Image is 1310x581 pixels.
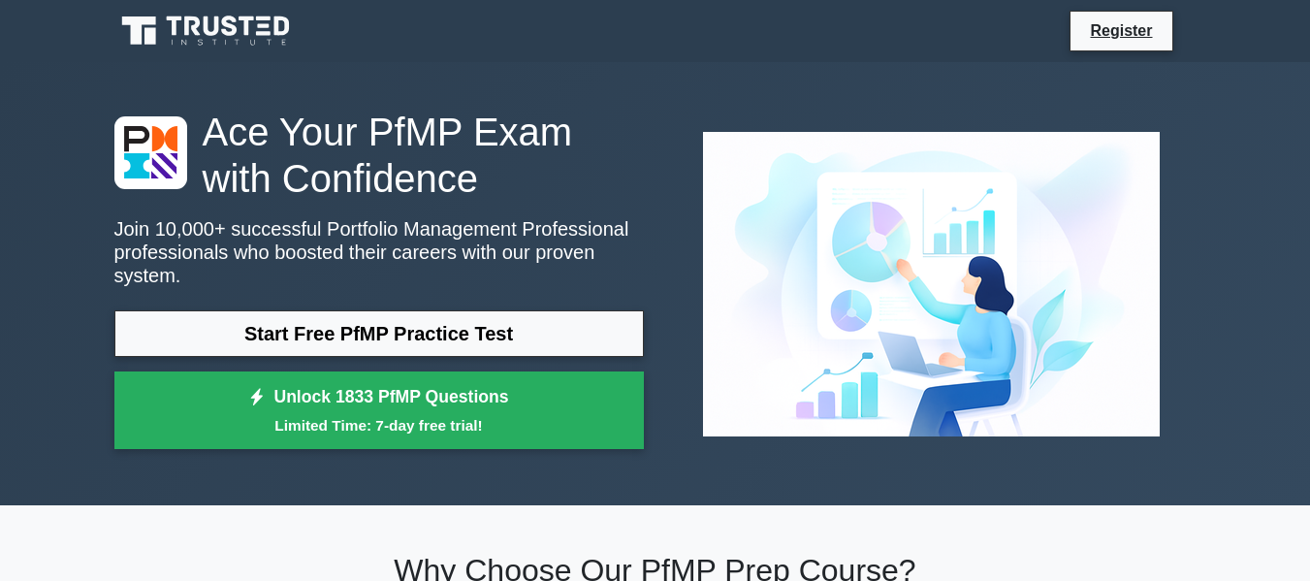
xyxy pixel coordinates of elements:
[114,310,644,357] a: Start Free PfMP Practice Test
[139,414,620,436] small: Limited Time: 7-day free trial!
[687,116,1175,452] img: Portfolio Management Professional Preview
[1078,18,1164,43] a: Register
[114,371,644,449] a: Unlock 1833 PfMP QuestionsLimited Time: 7-day free trial!
[114,217,644,287] p: Join 10,000+ successful Portfolio Management Professional professionals who boosted their careers...
[114,109,644,202] h1: Ace Your PfMP Exam with Confidence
